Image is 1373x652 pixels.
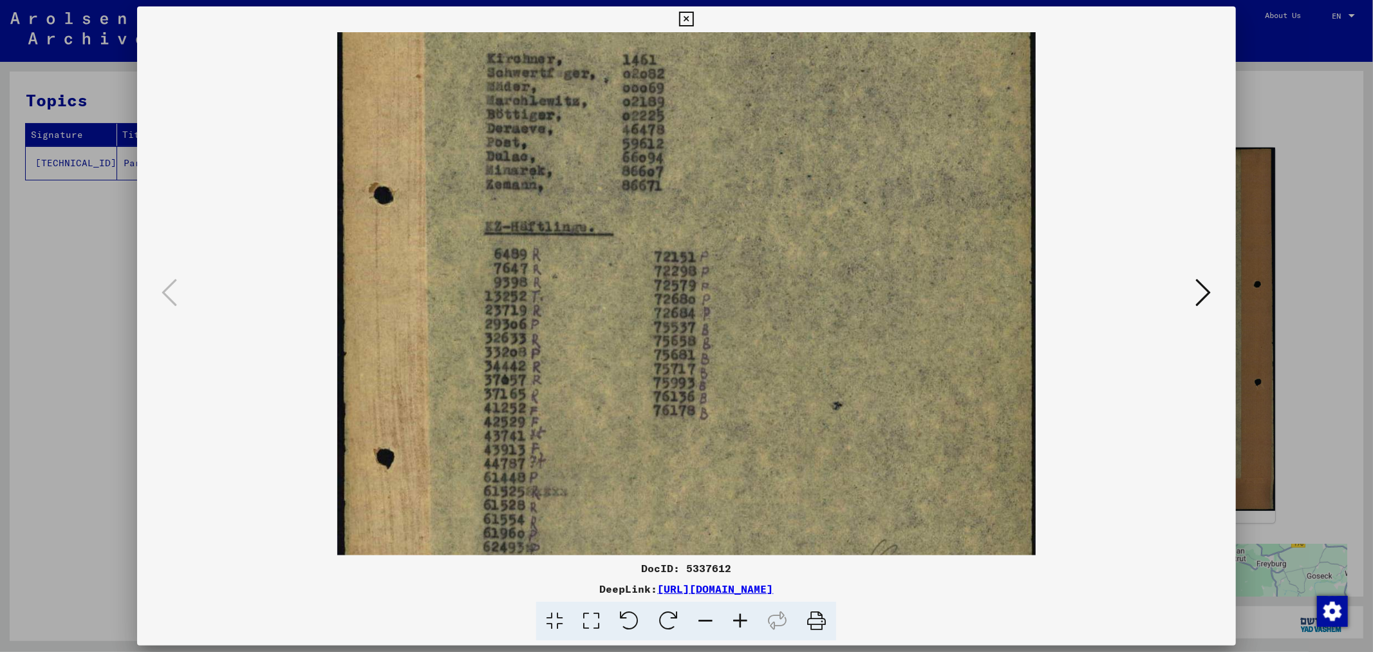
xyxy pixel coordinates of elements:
div: Change consent [1316,595,1347,626]
div: DocID: 5337612 [137,561,1235,576]
a: [URL][DOMAIN_NAME] [657,582,773,595]
img: Change consent [1317,596,1348,627]
div: DeepLink: [137,581,1235,597]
